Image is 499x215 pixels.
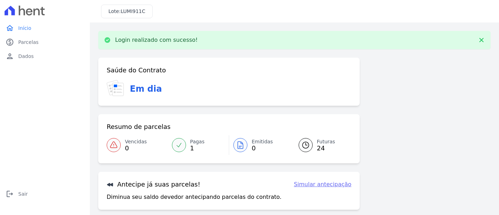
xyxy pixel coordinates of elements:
h3: Lote: [108,8,145,15]
span: Futuras [317,138,335,145]
h3: Saúde do Contrato [107,66,166,74]
i: paid [6,38,14,46]
h3: Antecipe já suas parcelas! [107,180,200,189]
span: 0 [252,145,273,151]
a: Pagas 1 [168,135,229,155]
span: Vencidas [125,138,147,145]
span: 0 [125,145,147,151]
span: Emitidas [252,138,273,145]
h3: Em dia [130,83,162,95]
p: Login realizado com sucesso! [115,37,198,44]
span: 24 [317,145,335,151]
a: paidParcelas [3,35,87,49]
span: Sair [18,190,28,197]
i: home [6,24,14,32]
span: 1 [190,145,205,151]
span: Dados [18,53,34,60]
span: Parcelas [18,39,39,46]
a: Emitidas 0 [229,135,290,155]
span: LUMI911C [121,8,145,14]
a: Vencidas 0 [107,135,168,155]
span: Pagas [190,138,205,145]
p: Diminua seu saldo devedor antecipando parcelas do contrato. [107,193,281,201]
a: logoutSair [3,187,87,201]
a: Simular antecipação [294,180,351,189]
a: Futuras 24 [290,135,352,155]
i: person [6,52,14,60]
a: personDados [3,49,87,63]
i: logout [6,190,14,198]
span: Início [18,25,31,32]
h3: Resumo de parcelas [107,123,171,131]
a: homeInício [3,21,87,35]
